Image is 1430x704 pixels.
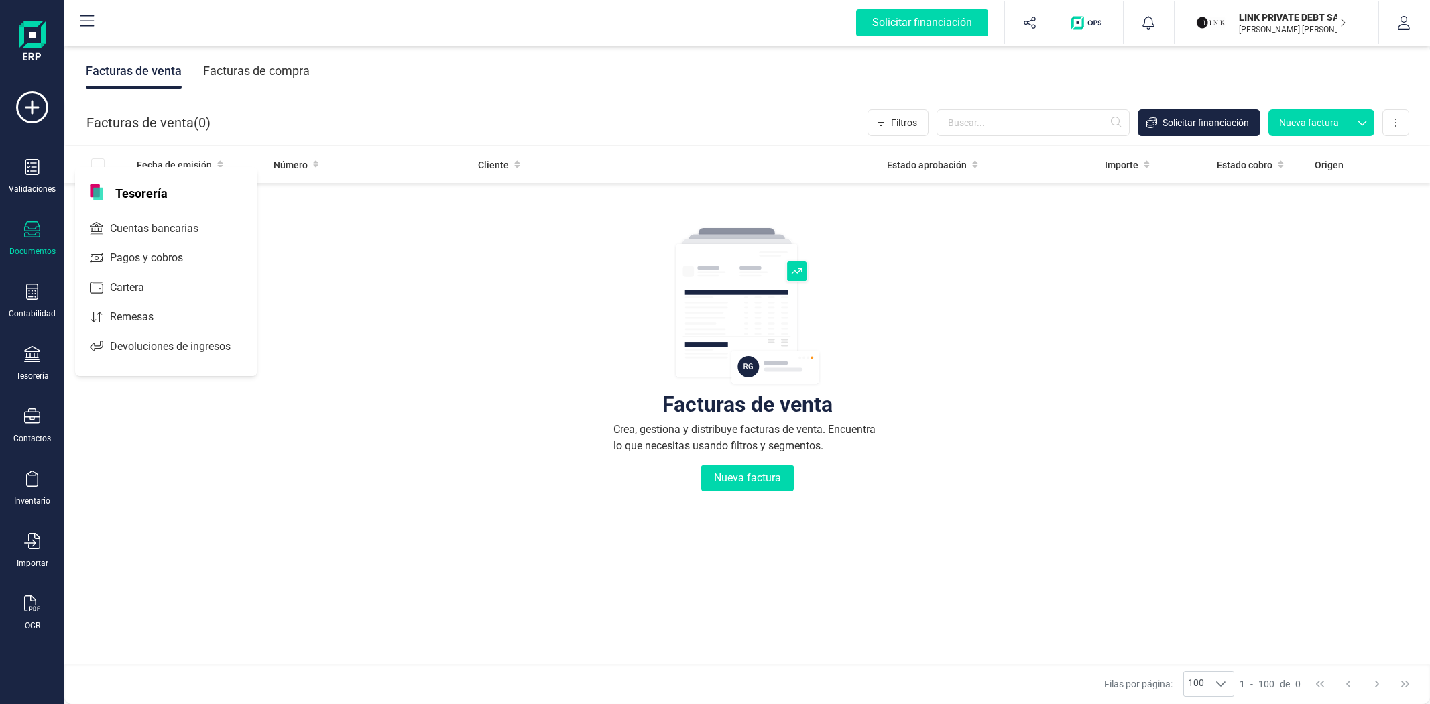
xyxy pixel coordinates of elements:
img: Logo de OPS [1071,16,1107,30]
div: Facturas de venta ( ) [86,109,211,136]
div: Importar [17,558,48,569]
div: Facturas de venta [86,54,182,89]
button: Nueva factura [701,465,794,491]
p: LINK PRIVATE DEBT SA [1239,11,1346,24]
span: 0 [1295,677,1301,691]
div: Filas por página: [1104,671,1234,697]
button: Solicitar financiación [840,1,1004,44]
span: Cliente [478,158,509,172]
img: Logo Finanedi [19,21,46,64]
span: Origen [1315,158,1344,172]
button: Nueva factura [1268,109,1350,136]
div: Facturas de venta [662,398,833,411]
button: Logo de OPS [1063,1,1115,44]
button: First Page [1307,671,1333,697]
span: Cartera [105,280,168,296]
div: Contabilidad [9,308,56,319]
span: Devoluciones de ingresos [105,339,255,355]
button: Last Page [1392,671,1418,697]
span: Cuentas bancarias [105,221,223,237]
span: Fecha de emisión [137,158,212,172]
span: Solicitar financiación [1163,116,1249,129]
button: Filtros [868,109,929,136]
div: Inventario [14,495,50,506]
span: Número [274,158,308,172]
input: Buscar... [937,109,1130,136]
span: Importe [1105,158,1138,172]
span: Estado aprobación [887,158,967,172]
img: LI [1196,8,1226,38]
button: Next Page [1364,671,1390,697]
div: Solicitar financiación [856,9,988,36]
span: Pagos y cobros [105,250,207,266]
p: [PERSON_NAME] [PERSON_NAME] [1239,24,1346,35]
img: img-empty-table.svg [674,226,821,387]
div: OCR [25,620,40,631]
div: Facturas de compra [203,54,310,89]
span: Filtros [891,116,917,129]
span: 100 [1184,672,1208,696]
button: Solicitar financiación [1138,109,1260,136]
span: 1 [1240,677,1245,691]
div: - [1240,677,1301,691]
span: 100 [1258,677,1274,691]
button: Previous Page [1335,671,1361,697]
div: Crea, gestiona y distribuye facturas de venta. Encuentra lo que necesitas usando filtros y segmen... [613,422,882,454]
span: Estado cobro [1217,158,1272,172]
span: Tesorería [107,184,176,200]
div: Documentos [9,246,56,257]
span: 0 [198,113,206,132]
div: Contactos [13,433,51,444]
span: de [1280,677,1290,691]
div: Validaciones [9,184,56,194]
button: LILINK PRIVATE DEBT SA[PERSON_NAME] [PERSON_NAME] [1191,1,1362,44]
div: Tesorería [16,371,49,382]
span: Remesas [105,309,178,325]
